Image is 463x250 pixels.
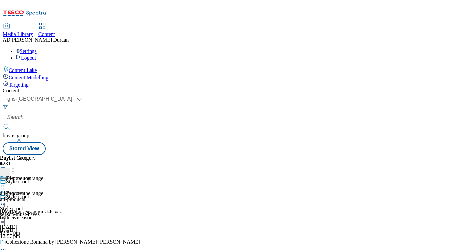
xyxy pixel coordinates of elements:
a: Media Library [3,23,33,37]
span: AD [3,37,10,43]
a: Logout [16,55,36,61]
span: [PERSON_NAME] Duraan [10,37,69,43]
a: Targeting [3,81,460,88]
span: Content Modelling [9,75,48,80]
input: Search [3,111,460,124]
div: Explore the range [6,175,43,181]
button: Stored View [3,142,46,155]
span: Content Lake [9,67,37,73]
svg: Search Filters [3,104,8,110]
a: Content Modelling [3,73,460,81]
span: buylistgroup [3,133,29,138]
span: Media Library [3,31,33,37]
span: Targeting [9,82,29,87]
div: Explore the range [6,190,43,196]
div: Collezione Romana by [PERSON_NAME] [PERSON_NAME] [6,239,140,245]
div: Content [3,88,460,94]
span: Content [38,31,55,37]
a: Content [38,23,55,37]
a: Content Lake [3,66,460,73]
div: all-products [6,175,31,181]
a: Settings [16,48,37,54]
